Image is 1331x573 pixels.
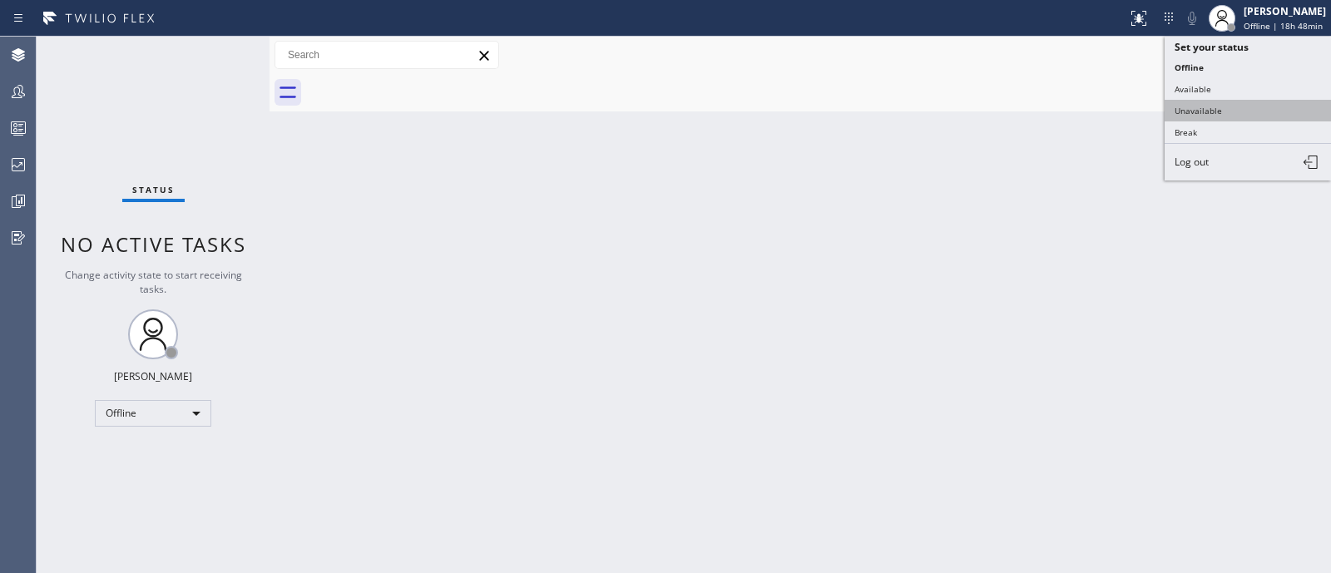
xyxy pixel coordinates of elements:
input: Search [275,42,498,68]
div: [PERSON_NAME] [114,369,192,383]
button: Mute [1180,7,1204,30]
span: Change activity state to start receiving tasks. [65,268,242,296]
div: Offline [95,400,211,427]
span: Status [132,184,175,195]
div: [PERSON_NAME] [1244,4,1326,18]
span: No active tasks [61,230,246,258]
span: Offline | 18h 48min [1244,20,1323,32]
